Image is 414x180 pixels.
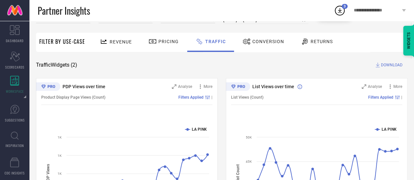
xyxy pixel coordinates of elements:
[311,39,333,44] span: Returns
[58,136,62,139] text: 1K
[38,4,90,17] span: Partner Insights
[41,95,105,100] span: Product Display Page Views (Count)
[368,84,382,89] span: Analyse
[158,39,179,44] span: Pricing
[211,95,212,100] span: |
[192,127,207,132] text: LA PINK
[5,65,25,70] span: SCORECARDS
[5,118,25,123] span: SUGGESTIONS
[204,84,212,89] span: More
[172,84,176,89] svg: Zoom
[382,127,397,132] text: LA PINK
[246,136,252,139] text: 50K
[39,38,85,45] span: Filter By Use-Case
[252,84,294,89] span: List Views over time
[226,82,250,92] div: Premium
[6,38,24,43] span: DASHBOARD
[231,95,263,100] span: List Views (Count)
[63,84,105,89] span: PDP Views over time
[344,4,346,8] span: 3
[6,89,24,94] span: WORKSPACE
[58,172,62,175] text: 1K
[178,95,204,100] span: Filters Applied
[362,84,366,89] svg: Zoom
[334,5,346,16] div: Open download list
[381,62,403,68] span: DOWNLOAD
[36,62,77,68] span: Traffic Widgets ( 2 )
[401,95,402,100] span: |
[58,154,62,157] text: 1K
[368,95,393,100] span: Filters Applied
[178,84,192,89] span: Analyse
[5,171,25,175] span: CDC INSIGHTS
[246,160,252,163] text: 45K
[110,39,132,44] span: Revenue
[36,82,60,92] div: Premium
[393,84,402,89] span: More
[6,143,24,148] span: INSPIRATION
[252,39,284,44] span: Conversion
[205,39,226,44] span: Traffic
